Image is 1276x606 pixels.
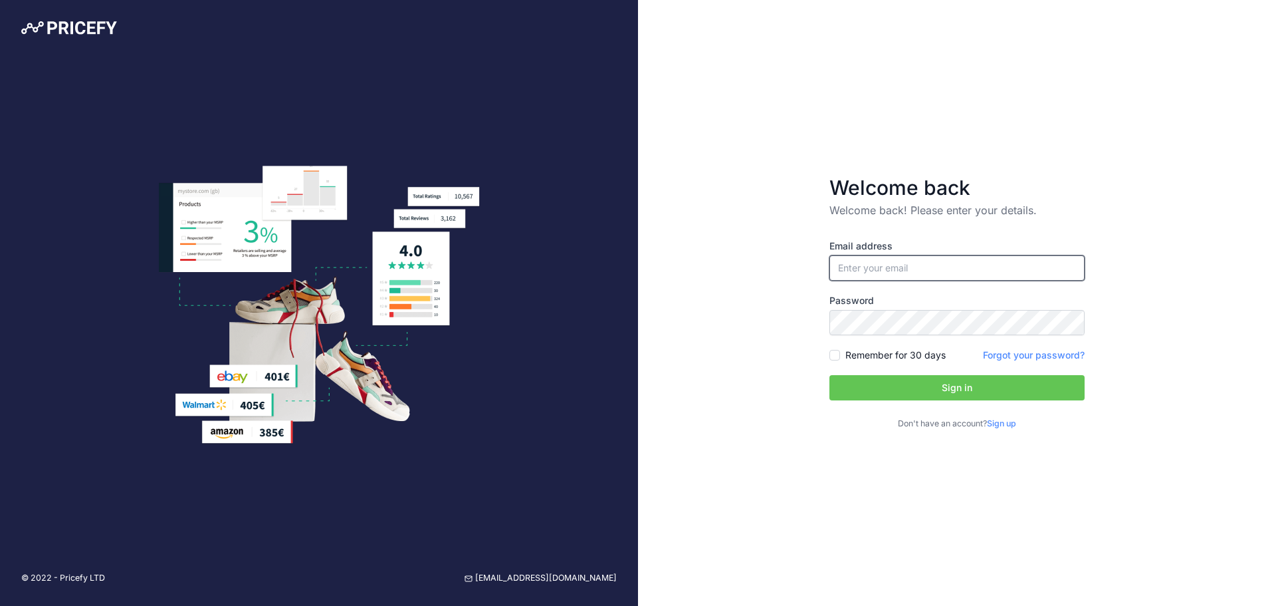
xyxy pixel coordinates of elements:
[829,176,1085,200] h3: Welcome back
[21,21,117,35] img: Pricefy
[829,239,1085,253] label: Email address
[829,294,1085,307] label: Password
[829,418,1085,430] p: Don't have an account?
[21,572,105,585] p: © 2022 - Pricefy LTD
[465,572,617,585] a: [EMAIL_ADDRESS][DOMAIN_NAME]
[829,255,1085,281] input: Enter your email
[845,349,946,362] label: Remember for 30 days
[829,202,1085,218] p: Welcome back! Please enter your details.
[987,418,1016,428] a: Sign up
[983,349,1085,361] a: Forgot your password?
[829,375,1085,400] button: Sign in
